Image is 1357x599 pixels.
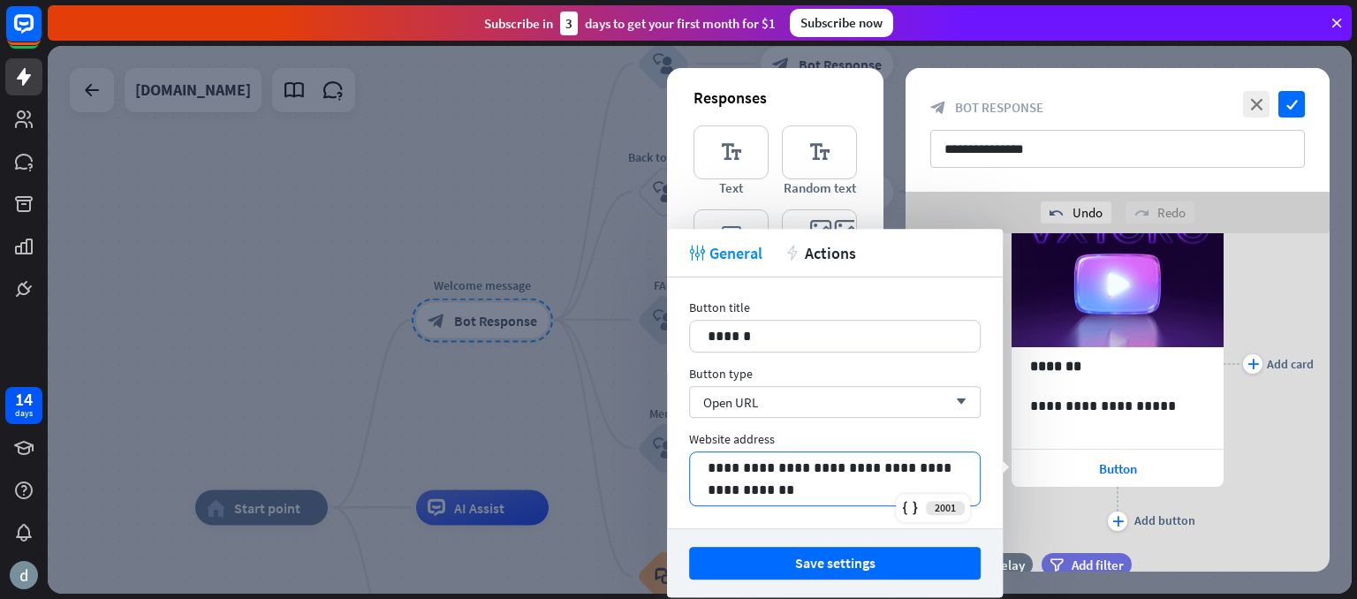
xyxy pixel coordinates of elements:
[484,11,776,35] div: Subscribe in days to get your first month for $1
[15,391,33,407] div: 14
[1278,91,1305,118] i: check
[790,9,893,37] div: Subscribe now
[1050,206,1064,220] i: undo
[1099,460,1137,477] span: Button
[1072,557,1124,573] span: Add filter
[1112,516,1124,527] i: plus
[955,99,1043,116] span: Bot Response
[689,431,981,447] div: Website address
[1012,219,1224,347] img: preview
[1267,356,1314,372] div: Add card
[689,366,981,382] div: Button type
[560,11,578,35] div: 3
[703,394,758,411] span: Open URL
[689,547,981,580] button: Save settings
[785,245,800,261] i: action
[1134,512,1195,528] div: Add button
[1041,201,1111,224] div: Undo
[947,397,967,407] i: arrow_down
[1050,558,1064,572] i: filter
[14,7,67,60] button: Open LiveChat chat widget
[805,243,856,263] span: Actions
[1126,201,1194,224] div: Redo
[5,387,42,424] a: 14 days
[15,407,33,420] div: days
[1134,206,1149,220] i: redo
[1243,91,1270,118] i: close
[930,100,946,116] i: block_bot_response
[709,243,762,263] span: General
[1247,359,1259,369] i: plus
[689,245,705,261] i: tweak
[689,299,981,315] div: Button title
